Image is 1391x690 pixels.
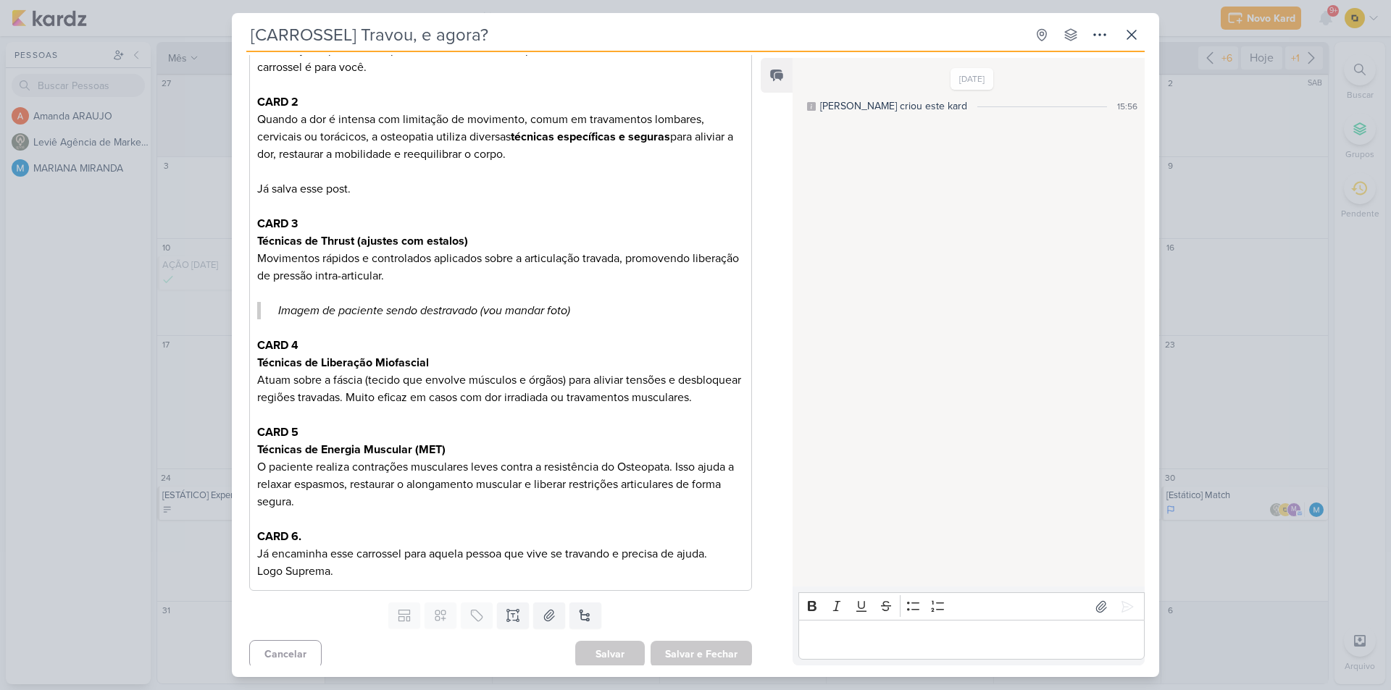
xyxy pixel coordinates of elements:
div: Editor editing area: main [249,12,752,591]
p: Logo Suprema. [257,563,744,580]
p: Atuam sobre a fáscia (tecido que envolve músculos e órgãos) para aliviar tensões e desbloquear re... [257,371,744,406]
strong: CARD 6. [257,529,301,544]
strong: Técnicas de Liberação Miofascial [257,355,429,370]
p: Movimentos rápidos e controlados aplicados sobre a articulação travada, promovendo liberação de p... [257,250,744,285]
strong: CARD 4 [257,338,298,353]
strong: CARD 3 [257,216,298,231]
p: O paciente realiza contrações musculares leves contra a resistência do Osteopata. Isso ajuda a re... [257,458,744,510]
strong: técnicas específicas e seguras [511,130,670,144]
p: Já encaminha esse carrossel para aquela pessoa que vive se travando e precisa de ajuda. [257,545,744,563]
strong: Técnicas de Thrust (ajustes com estalos) [257,234,468,248]
p: Quando a dor é intensa com limitação de movimento, comum em travamentos lombares, cervicais ou to... [257,111,744,163]
strong: CARD 2 [257,95,298,109]
strong: Técnicas de Energia Muscular (MET) [257,442,446,457]
input: Kard Sem Título [246,22,1026,48]
div: Editor toolbar [798,592,1145,620]
p: Se você já foi parar no hospital de cadeiras de rodas, por causa de dores na coluna, esse carross... [257,41,744,76]
strong: CARD 5 [257,425,298,439]
button: Cancelar [249,640,322,668]
div: [PERSON_NAME] criou este kard [820,98,967,114]
div: 15:56 [1117,100,1137,113]
p: Imagem de paciente sendo destravado (vou mandar foto) [278,302,727,319]
p: Já salva esse post. [257,180,744,198]
div: Editor editing area: main [798,620,1145,660]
